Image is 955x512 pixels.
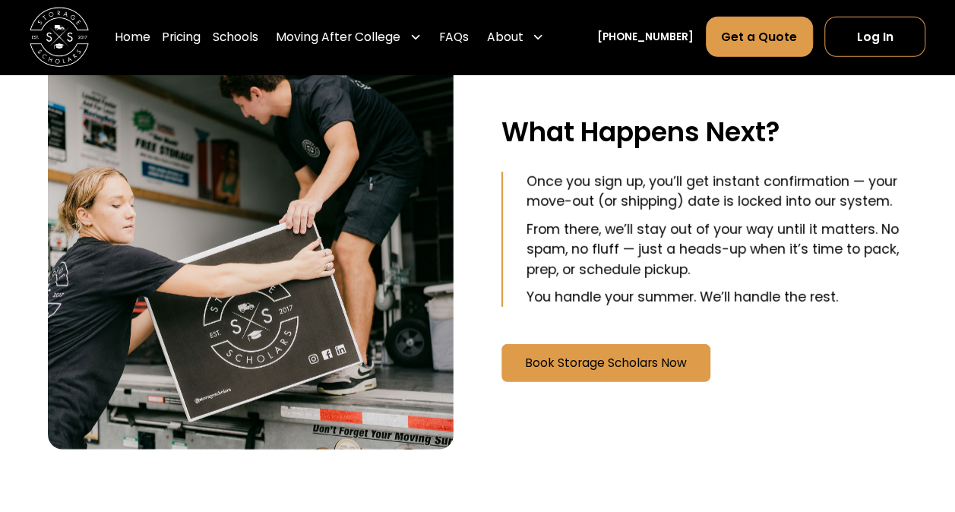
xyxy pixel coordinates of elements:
[481,16,550,58] div: About
[276,28,400,46] div: Moving After College
[30,8,89,67] img: Storage Scholars main logo
[115,16,150,58] a: Home
[824,17,925,57] a: Log In
[527,172,907,212] p: Once you sign up, you’ll get instant confirmation — your move-out (or shipping) date is locked in...
[501,344,710,382] a: Book Storage Scholars Now
[439,16,469,58] a: FAQs
[501,116,907,148] h3: What Happens Next?
[213,16,258,58] a: Schools
[527,220,907,280] p: From there, we’ll stay out of your way until it matters. No spam, no fluff — just a heads-up when...
[597,30,694,46] a: [PHONE_NUMBER]
[162,16,201,58] a: Pricing
[527,287,907,307] p: You handle your summer. We’ll handle the rest.
[270,16,427,58] div: Moving After College
[48,48,454,450] img: Storage Scholar
[486,28,523,46] div: About
[706,17,813,57] a: Get a Quote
